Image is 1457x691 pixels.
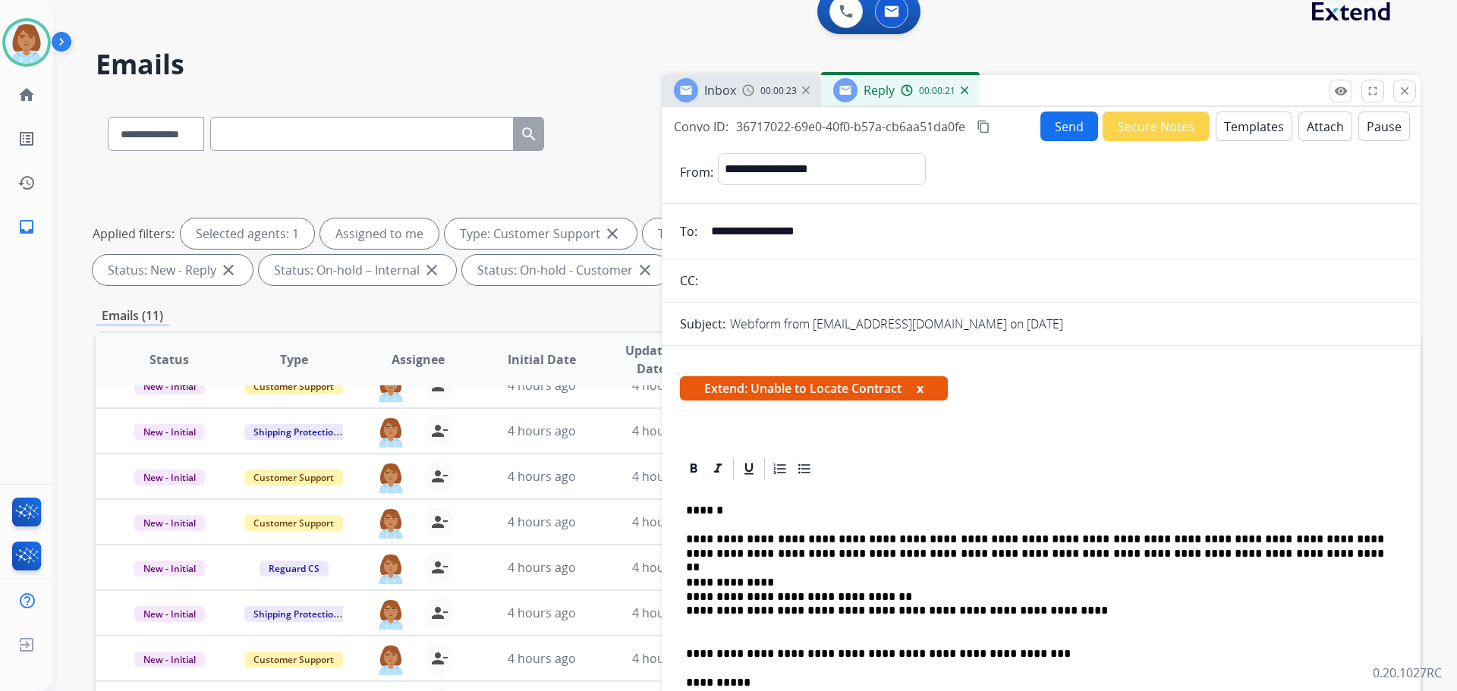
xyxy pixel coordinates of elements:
span: Reguard CS [260,561,329,576]
div: Type: Shipping Protection [643,218,842,249]
span: 4 hours ago [508,422,576,439]
mat-icon: inbox [17,218,36,236]
span: 4 hours ago [508,559,576,576]
mat-icon: close [1398,84,1411,98]
span: Extend: Unable to Locate Contract [680,376,948,400]
img: agent-avatar [376,552,406,584]
p: From: [680,163,713,181]
mat-icon: person_remove [430,467,448,485]
mat-icon: person_remove [430,558,448,576]
mat-icon: close [603,225,622,243]
img: agent-avatar [376,370,406,402]
span: Shipping Protection [244,424,348,440]
mat-icon: close [219,261,238,279]
div: Ordered List [769,457,791,480]
p: 0.20.1027RC [1373,664,1442,682]
img: agent-avatar [376,416,406,448]
span: Customer Support [244,378,343,394]
p: Subject: [680,315,725,333]
p: Applied filters: [93,225,175,243]
button: Templates [1216,112,1292,141]
p: Convo ID: [674,118,728,136]
span: Shipping Protection [244,606,348,622]
span: New - Initial [134,378,205,394]
mat-icon: home [17,86,36,104]
mat-icon: search [520,125,538,143]
span: New - Initial [134,606,205,622]
span: New - Initial [134,561,205,576]
div: Bold [682,457,705,480]
img: agent-avatar [376,507,406,539]
h2: Emails [96,49,1421,80]
mat-icon: close [636,261,654,279]
span: 36717022-69e0-40f0-b57a-cb6aa51da0fe [736,118,965,135]
mat-icon: fullscreen [1366,84,1380,98]
span: New - Initial [134,424,205,440]
span: Reply [864,82,895,99]
span: 4 hours ago [632,514,700,530]
mat-icon: close [423,261,441,279]
div: Status: New - Reply [93,255,253,285]
span: 4 hours ago [508,650,576,667]
p: To: [680,222,697,240]
span: 4 hours ago [632,422,700,439]
button: x [917,379,924,397]
div: Bullet List [793,457,816,480]
p: Webform from [EMAIL_ADDRESS][DOMAIN_NAME] on [DATE] [730,315,1063,333]
span: Customer Support [244,470,343,485]
span: Assignee [392,350,445,369]
button: Attach [1298,112,1352,141]
span: Inbox [704,82,736,99]
button: Secure Notes [1103,112,1210,141]
span: 4 hours ago [632,650,700,667]
div: Underline [738,457,760,480]
span: New - Initial [134,470,205,485]
div: Assigned to me [320,218,439,249]
span: Customer Support [244,652,343,667]
mat-icon: content_copy [977,120,990,133]
mat-icon: history [17,174,36,192]
div: Type: Customer Support [445,218,637,249]
mat-icon: person_remove [430,513,448,531]
mat-icon: remove_red_eye [1334,84,1348,98]
p: CC: [680,272,698,290]
span: New - Initial [134,515,205,531]
span: New - Initial [134,652,205,667]
mat-icon: person_remove [430,422,448,440]
mat-icon: person_remove [430,649,448,667]
div: Selected agents: 1 [181,218,314,249]
span: Status [149,350,189,369]
mat-icon: list_alt [17,130,36,148]
button: Pause [1358,112,1410,141]
img: agent-avatar [376,598,406,630]
span: Initial Date [508,350,576,369]
span: Updated Date [617,341,686,378]
img: agent-avatar [376,643,406,675]
p: Emails (11) [96,306,169,325]
img: avatar [5,21,48,64]
span: Type [280,350,308,369]
span: 4 hours ago [508,605,576,621]
div: Status: On-hold – Internal [259,255,456,285]
span: 00:00:21 [919,85,955,97]
img: agent-avatar [376,461,406,493]
button: Send [1040,112,1098,141]
span: 4 hours ago [508,514,576,530]
span: 4 hours ago [632,605,700,621]
mat-icon: person_remove [430,604,448,622]
span: 00:00:23 [760,85,797,97]
span: 4 hours ago [508,468,576,485]
span: 4 hours ago [632,559,700,576]
div: Status: On-hold - Customer [462,255,669,285]
div: Italic [706,457,729,480]
span: Customer Support [244,515,343,531]
span: 4 hours ago [632,468,700,485]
